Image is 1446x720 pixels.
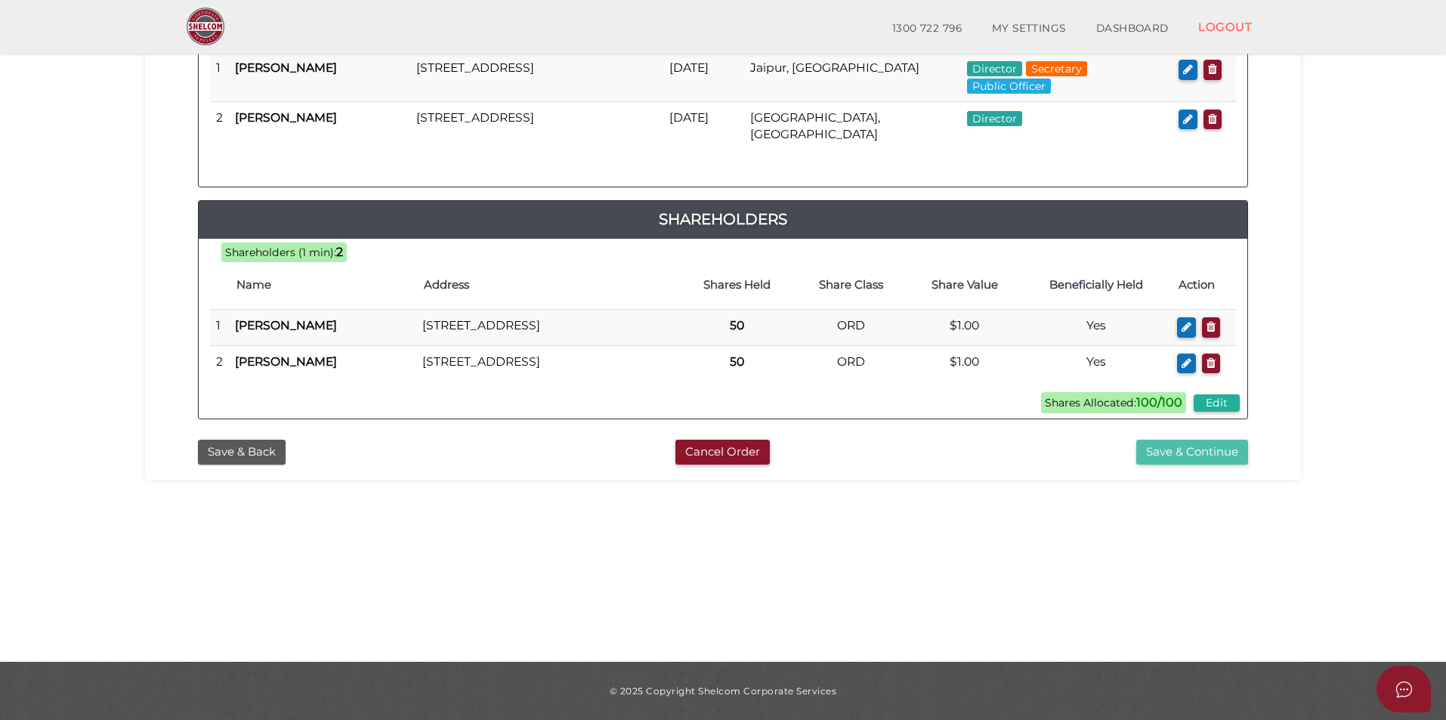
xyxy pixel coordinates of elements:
[794,345,907,381] td: ORD
[967,79,1051,94] span: Public Officer
[1041,392,1186,413] span: Shares Allocated:
[908,345,1021,381] td: $1.00
[687,279,786,292] h4: Shares Held
[802,279,900,292] h4: Share Class
[236,279,409,292] h4: Name
[1029,279,1164,292] h4: Beneficially Held
[225,246,336,259] span: Shareholders (1 min):
[1026,61,1087,76] span: Secretary
[1081,14,1184,44] a: DASHBOARD
[794,310,907,346] td: ORD
[744,101,961,150] td: [GEOGRAPHIC_DATA], [GEOGRAPHIC_DATA]
[235,60,337,75] b: [PERSON_NAME]
[877,14,977,44] a: 1300 722 796
[416,310,680,346] td: [STREET_ADDRESS]
[424,279,672,292] h4: Address
[977,14,1081,44] a: MY SETTINGS
[1183,11,1267,42] a: LOGOUT
[1021,310,1172,346] td: Yes
[210,101,229,150] td: 2
[210,345,229,381] td: 2
[198,440,286,465] button: Save & Back
[156,684,1290,697] div: © 2025 Copyright Shelcom Corporate Services
[744,52,961,102] td: Jaipur, [GEOGRAPHIC_DATA]
[967,61,1022,76] span: Director
[663,52,744,102] td: [DATE]
[1136,440,1248,465] button: Save & Continue
[235,354,337,369] b: [PERSON_NAME]
[663,101,744,150] td: [DATE]
[908,310,1021,346] td: $1.00
[235,318,337,332] b: [PERSON_NAME]
[210,52,229,102] td: 1
[336,245,343,259] b: 2
[410,101,663,150] td: [STREET_ADDRESS]
[916,279,1014,292] h4: Share Value
[730,354,744,369] b: 50
[1376,666,1431,712] button: Open asap
[416,345,680,381] td: [STREET_ADDRESS]
[1136,395,1182,409] b: 100/100
[235,110,337,125] b: [PERSON_NAME]
[730,318,744,332] b: 50
[199,207,1247,231] a: Shareholders
[1194,394,1240,412] button: Edit
[410,52,663,102] td: [STREET_ADDRESS]
[967,111,1022,126] span: Director
[210,310,229,346] td: 1
[675,440,770,465] button: Cancel Order
[1179,279,1228,292] h4: Action
[1021,345,1172,381] td: Yes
